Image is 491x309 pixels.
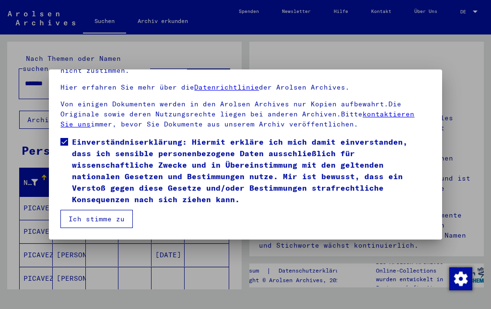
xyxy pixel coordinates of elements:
div: Zustimmung ändern [449,267,472,290]
button: Ich stimme zu [60,210,133,228]
p: Hier erfahren Sie mehr über die der Arolsen Archives. [60,82,430,92]
span: Einverständniserklärung: Hiermit erkläre ich mich damit einverstanden, dass ich sensible personen... [72,136,430,205]
p: Von einigen Dokumenten werden in den Arolsen Archives nur Kopien aufbewahrt.Die Originale sowie d... [60,99,430,129]
a: Datenrichtlinie [194,83,259,92]
img: Zustimmung ändern [449,267,472,290]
